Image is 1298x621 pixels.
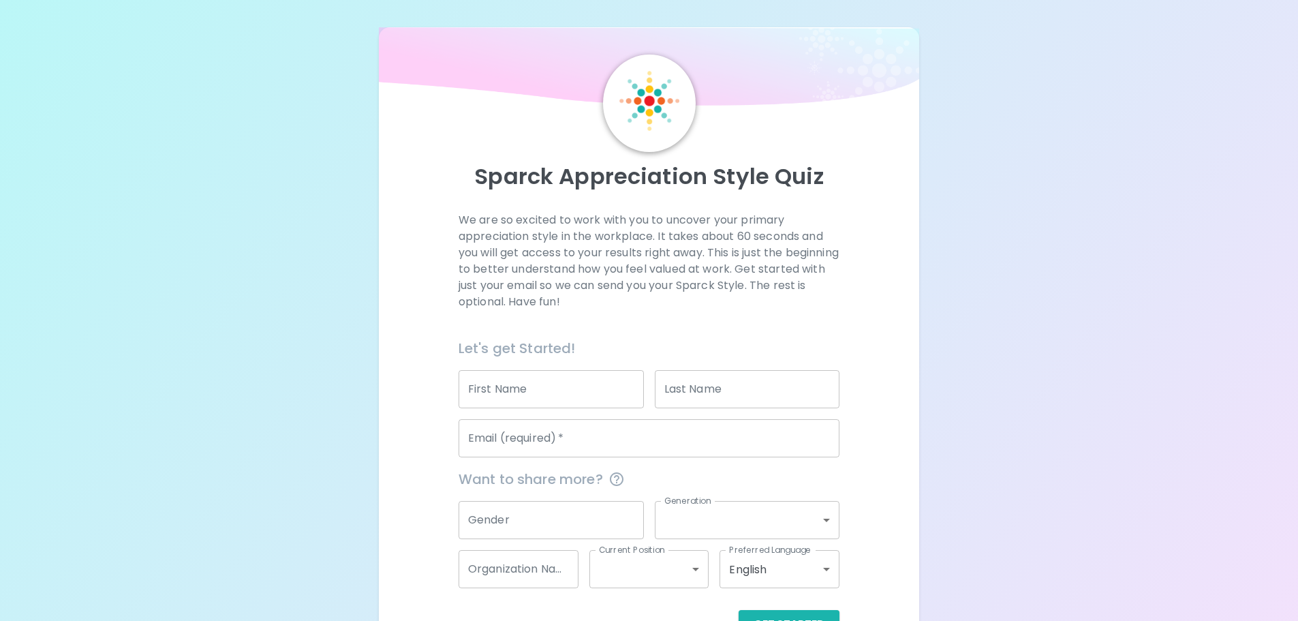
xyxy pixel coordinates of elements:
[395,163,903,190] p: Sparck Appreciation Style Quiz
[608,471,625,487] svg: This information is completely confidential and only used for aggregated appreciation studies at ...
[459,337,839,359] h6: Let's get Started!
[379,27,920,112] img: wave
[664,495,711,506] label: Generation
[599,544,665,556] label: Current Position
[619,71,679,131] img: Sparck Logo
[720,550,839,588] div: English
[459,468,839,490] span: Want to share more?
[729,544,811,556] label: Preferred Language
[459,212,839,310] p: We are so excited to work with you to uncover your primary appreciation style in the workplace. I...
